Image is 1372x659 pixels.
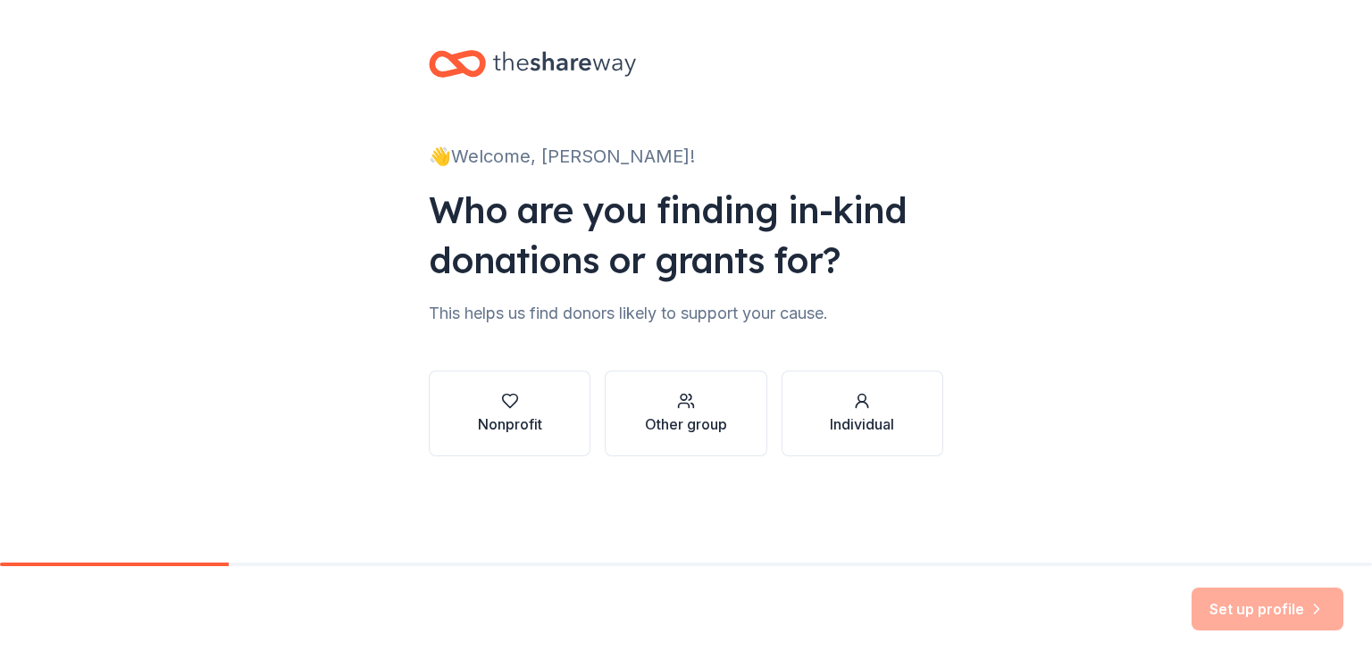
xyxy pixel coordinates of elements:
div: Who are you finding in-kind donations or grants for? [429,185,943,285]
button: Other group [605,371,766,456]
button: Nonprofit [429,371,590,456]
div: This helps us find donors likely to support your cause. [429,299,943,328]
div: Nonprofit [478,413,542,435]
div: Individual [830,413,894,435]
div: 👋 Welcome, [PERSON_NAME]! [429,142,943,171]
div: Other group [645,413,727,435]
button: Individual [782,371,943,456]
